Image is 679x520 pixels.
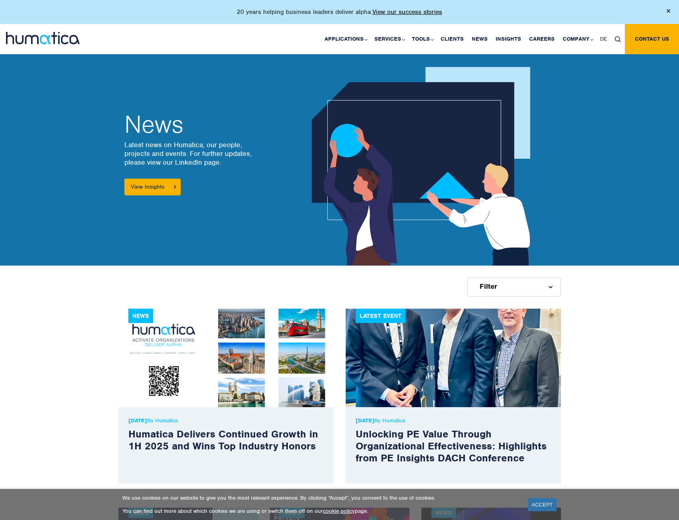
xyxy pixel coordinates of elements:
[174,185,176,189] img: arrowicon
[356,309,405,323] div: Latest Event
[122,508,518,514] p: You can find out more about which cookies we are using or switch them off on our page.
[437,24,468,54] a: Clients
[128,417,147,424] strong: [DATE]
[596,24,611,54] a: DE
[492,24,525,54] a: Insights
[370,24,408,54] a: Services
[480,283,497,290] span: Filter
[323,508,355,514] a: cookie policy
[408,24,437,54] a: Tools
[128,309,153,323] div: News
[321,24,370,54] a: Applications
[356,417,551,424] p: By Humatica
[124,179,181,195] a: View Insights
[124,140,258,167] p: Latest news on Humatica, our people, projects and events. For further updates, please view our Li...
[356,427,547,464] a: Unlocking PE Value Through Organizational Effectiveness: Highlights from PE Insights DACH Conference
[625,24,679,54] a: Contact us
[468,24,492,54] a: News
[237,8,442,16] p: 20 years helping business leaders deliver alpha.
[549,286,552,288] img: d_arroww
[615,36,621,42] img: search_icon
[128,417,324,424] p: By Humatica
[312,67,537,266] img: news_ban1
[6,32,80,44] img: logo
[600,35,607,42] span: DE
[118,309,334,407] img: news1
[528,498,557,511] a: ACCEPT
[356,417,374,424] strong: [DATE]
[525,24,559,54] a: Careers
[559,24,596,54] a: Company
[128,427,318,452] a: Humatica Delivers Continued Growth in 1H 2025 and Wins Top Industry Honors
[122,494,518,501] p: We use cookies on our website to give you the most relevant experience. By clicking “Accept”, you...
[124,112,258,136] h2: News
[372,8,442,16] a: View our success stories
